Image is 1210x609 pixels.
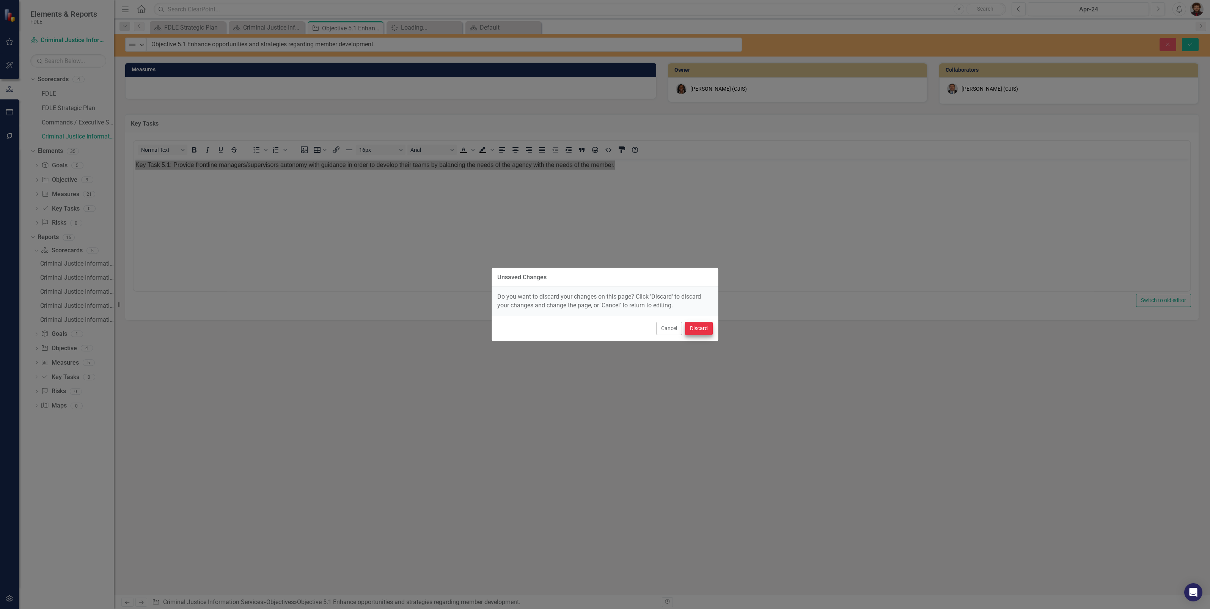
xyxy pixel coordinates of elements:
button: Cancel [656,322,682,335]
p: Key Task 5.1: Provide frontline managers/supervisors autonomy with guidance in order to develop t... [2,2,1055,11]
div: Open Intercom Messenger [1184,583,1202,601]
div: Unsaved Changes [497,274,547,281]
button: Discard [685,322,713,335]
div: Do you want to discard your changes on this page? Click 'Discard' to discard your changes and cha... [492,287,718,316]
